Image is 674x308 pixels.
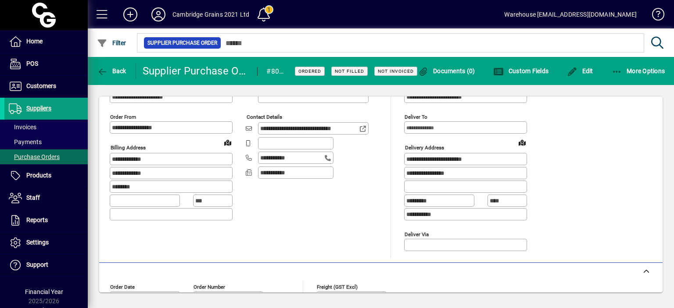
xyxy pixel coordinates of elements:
[26,82,56,89] span: Customers
[26,261,48,268] span: Support
[4,120,88,135] a: Invoices
[405,114,427,120] mat-label: Deliver To
[335,68,364,74] span: Not Filled
[567,67,593,74] span: Edit
[4,149,88,164] a: Purchase Orders
[172,7,249,21] div: Cambridge Grains 2021 Ltd
[4,75,88,97] a: Customers
[378,68,414,74] span: Not Invoiced
[26,38,43,45] span: Home
[95,35,129,51] button: Filter
[4,135,88,149] a: Payments
[612,67,665,74] span: More Options
[298,68,321,74] span: Ordered
[110,114,136,120] mat-label: Order from
[4,31,88,53] a: Home
[26,216,48,223] span: Reports
[110,283,135,290] mat-label: Order date
[97,67,126,74] span: Back
[4,165,88,187] a: Products
[9,124,36,131] span: Invoices
[266,64,284,78] div: #8083
[317,283,358,290] mat-label: Freight (GST excl)
[609,63,667,79] button: More Options
[88,63,136,79] app-page-header-button: Back
[95,63,129,79] button: Back
[9,138,42,145] span: Payments
[147,39,217,47] span: Supplier Purchase Order
[221,135,235,149] a: View on map
[4,187,88,209] a: Staff
[25,288,63,295] span: Financial Year
[26,194,40,201] span: Staff
[26,172,51,179] span: Products
[418,67,475,74] span: Documents (0)
[194,283,225,290] mat-label: Order number
[26,239,49,246] span: Settings
[26,60,38,67] span: POS
[9,153,60,160] span: Purchase Orders
[491,63,551,79] button: Custom Fields
[144,7,172,22] button: Profile
[143,64,249,78] div: Supplier Purchase Order
[416,63,477,79] button: Documents (0)
[405,231,429,237] mat-label: Deliver via
[565,63,595,79] button: Edit
[97,39,126,46] span: Filter
[26,105,51,112] span: Suppliers
[4,232,88,254] a: Settings
[4,209,88,231] a: Reports
[4,53,88,75] a: POS
[515,135,529,149] a: View on map
[493,67,549,74] span: Custom Fields
[504,7,637,21] div: Warehouse [EMAIL_ADDRESS][DOMAIN_NAME]
[645,2,663,30] a: Knowledge Base
[4,254,88,276] a: Support
[116,7,144,22] button: Add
